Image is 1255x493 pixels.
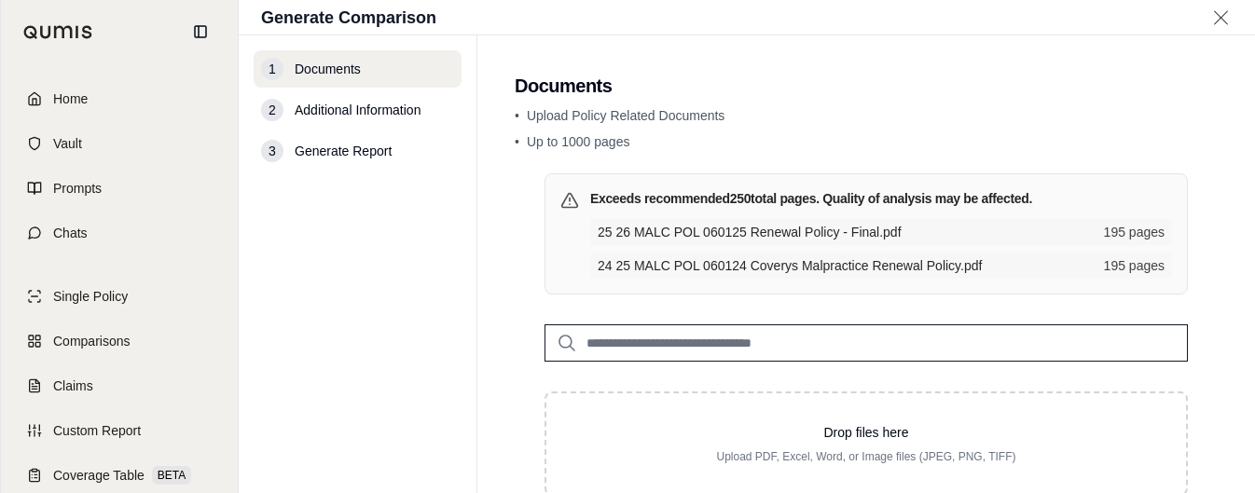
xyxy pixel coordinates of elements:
[1104,256,1165,275] span: 195 pages
[527,108,724,123] span: Upload Policy Related Documents
[12,78,227,119] a: Home
[152,466,191,485] span: BETA
[515,108,519,123] span: •
[53,287,128,306] span: Single Policy
[598,223,1093,241] span: 25 26 MALC POL 060125 Renewal Policy - Final.pdf
[515,134,519,149] span: •
[261,140,283,162] div: 3
[12,365,227,406] a: Claims
[12,123,227,164] a: Vault
[53,466,145,485] span: Coverage Table
[53,89,88,108] span: Home
[12,276,227,317] a: Single Policy
[53,179,102,198] span: Prompts
[186,17,215,47] button: Collapse sidebar
[295,101,421,119] span: Additional Information
[12,321,227,362] a: Comparisons
[12,212,227,253] a: Chats
[295,142,392,160] span: Generate Report
[53,377,93,395] span: Claims
[598,256,1093,275] span: 24 25 MALC POL 060124 Coverys Malpractice Renewal Policy.pdf
[261,99,283,121] div: 2
[53,134,82,153] span: Vault
[576,423,1156,442] p: Drop files here
[515,73,1218,99] h2: Documents
[576,449,1156,464] p: Upload PDF, Excel, Word, or Image files (JPEG, PNG, TIFF)
[12,168,227,209] a: Prompts
[527,134,630,149] span: Up to 1000 pages
[590,189,1032,208] h3: Exceeds recommended 250 total pages. Quality of analysis may be affected.
[261,58,283,80] div: 1
[53,224,88,242] span: Chats
[53,332,130,350] span: Comparisons
[1104,223,1165,241] span: 195 pages
[53,421,141,440] span: Custom Report
[23,25,93,39] img: Qumis Logo
[261,5,436,31] h1: Generate Comparison
[295,60,361,78] span: Documents
[12,410,227,451] a: Custom Report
